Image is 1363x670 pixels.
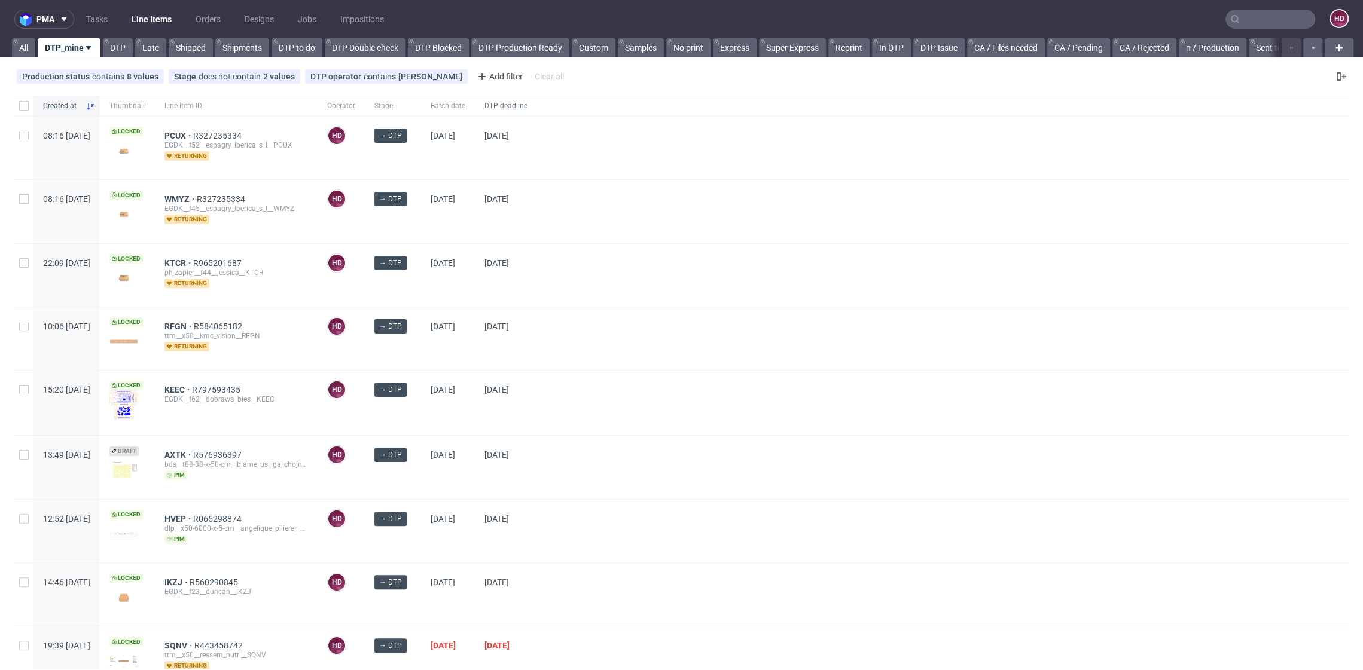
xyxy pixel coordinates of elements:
[1112,38,1176,57] a: CA / Rejected
[109,101,145,111] span: Thumbnail
[328,637,345,654] figcaption: HD
[109,339,138,344] img: version_two_editor_design
[327,101,355,111] span: Operator
[164,524,308,533] div: dlp__x50-6000-x-5-cm__angelique_piliere__HVEP
[431,577,455,587] span: [DATE]
[364,72,398,81] span: contains
[194,322,245,331] a: R584065182
[215,38,269,57] a: Shipments
[431,194,455,204] span: [DATE]
[164,140,308,150] div: EGDK__f52__espagry_iberica_s_l__PCUX
[484,450,509,460] span: [DATE]
[379,321,402,332] span: → DTP
[20,13,36,26] img: logo
[310,72,364,81] span: DTP operator
[328,127,345,144] figcaption: HD
[197,194,248,204] span: R327235334
[328,574,345,591] figcaption: HD
[431,322,455,331] span: [DATE]
[379,384,402,395] span: → DTP
[328,510,345,527] figcaption: HD
[164,587,308,596] div: EGDK__f23__duncan__IKZJ
[1047,38,1110,57] a: CA / Pending
[1331,10,1347,27] figcaption: HD
[43,514,90,524] span: 12:52 [DATE]
[484,194,509,204] span: [DATE]
[109,127,143,136] span: Locked
[484,322,509,331] span: [DATE]
[109,254,143,264] span: Locked
[164,331,308,341] div: ttm__x50__kmc_vision__RFGN
[92,72,127,81] span: contains
[328,255,345,271] figcaption: HD
[164,204,308,213] div: EGDK__f45__espagry_iberica_s_l__WMYZ
[379,513,402,524] span: → DTP
[828,38,870,57] a: Reprint
[164,322,194,331] a: RFGN
[431,385,455,394] span: [DATE]
[379,130,402,141] span: → DTP
[109,317,143,327] span: Locked
[164,151,209,161] span: returning
[398,72,462,81] div: [PERSON_NAME]
[36,15,54,23] span: pma
[618,38,664,57] a: Samples
[109,191,143,200] span: Locked
[237,10,281,29] a: Designs
[109,637,143,647] span: Locked
[174,72,199,81] span: Stage
[192,385,243,394] a: R797593435
[109,460,138,480] img: version_two_editor_design.png
[188,10,228,29] a: Orders
[127,72,158,81] div: 8 values
[471,38,569,57] a: DTP Production Ready
[43,194,90,204] span: 08:16 [DATE]
[472,67,525,86] div: Add filter
[22,72,92,81] span: Production status
[484,131,509,140] span: [DATE]
[164,258,193,268] a: KTCR
[43,322,90,331] span: 10:06 [DATE]
[164,514,193,524] a: HVEP
[38,38,100,57] a: DTP_mine
[199,72,263,81] span: does not contain
[328,318,345,335] figcaption: HD
[169,38,213,57] a: Shipped
[164,194,197,204] a: WMYZ
[109,655,138,667] img: version_two_editor_design.png
[164,650,308,660] div: ttm__x50__ressem_nutri__SQNV
[164,577,190,587] span: IKZJ
[109,381,143,390] span: Locked
[328,381,345,398] figcaption: HD
[374,101,411,111] span: Stage
[484,577,509,587] span: [DATE]
[1179,38,1246,57] a: n / Production
[291,10,324,29] a: Jobs
[379,640,402,651] span: → DTP
[484,258,509,268] span: [DATE]
[328,191,345,207] figcaption: HD
[408,38,469,57] a: DTP Blocked
[193,514,244,524] a: R065298874
[109,573,143,583] span: Locked
[164,215,209,224] span: returning
[109,143,138,159] img: version_two_editor_design
[193,258,244,268] span: R965201687
[164,279,209,288] span: returning
[713,38,757,57] a: Express
[164,641,194,650] span: SQNV
[109,510,143,519] span: Locked
[164,450,193,460] a: AXTK
[666,38,711,57] a: No print
[164,385,192,394] span: KEEC
[79,10,115,29] a: Tasks
[14,10,74,29] button: pma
